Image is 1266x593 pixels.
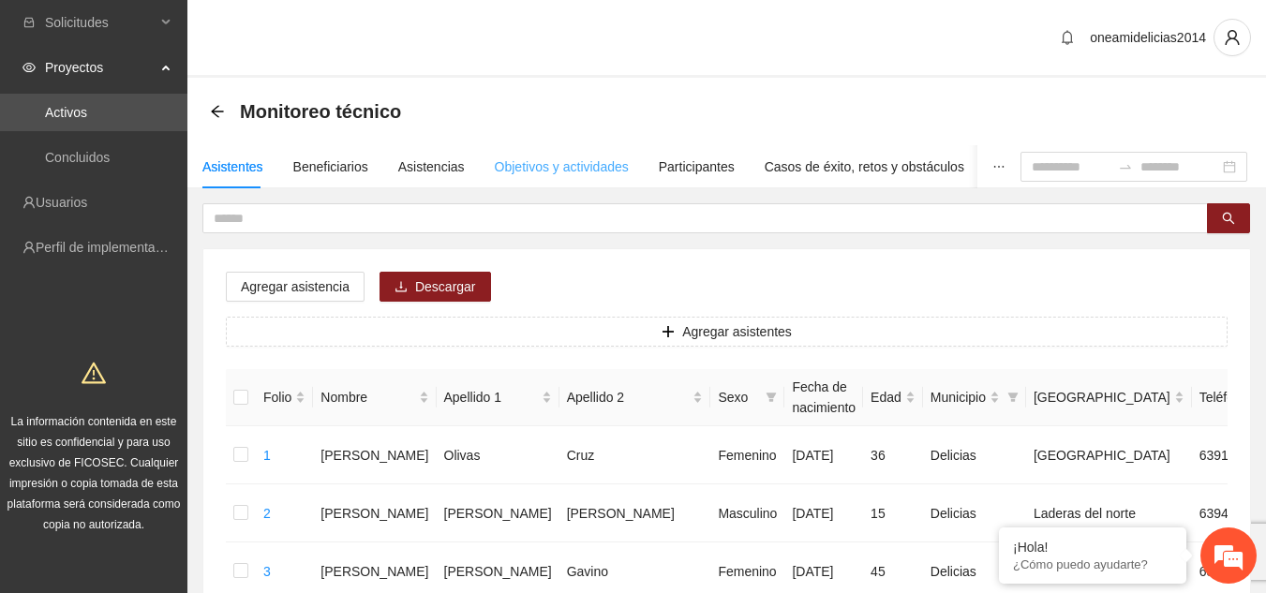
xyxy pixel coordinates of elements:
td: Cruz [559,426,711,484]
span: search [1222,212,1235,227]
span: Sexo [718,387,758,408]
span: Apellido 1 [444,387,538,408]
div: Casos de éxito, retos y obstáculos [765,156,964,177]
td: [PERSON_NAME] [437,484,559,542]
span: plus [662,325,675,340]
span: [GEOGRAPHIC_DATA] [1034,387,1170,408]
span: filter [766,392,777,403]
button: bell [1052,22,1082,52]
a: Usuarios [36,195,87,210]
div: Back [210,104,225,120]
th: Folio [256,369,313,426]
td: Laderas del norte [1026,484,1192,542]
a: Concluidos [45,150,110,165]
button: Agregar asistencia [226,272,365,302]
td: Olivas [437,426,559,484]
button: plusAgregar asistentes [226,317,1228,347]
a: 1 [263,448,271,463]
td: [PERSON_NAME] [559,484,711,542]
td: Femenino [710,426,784,484]
td: Delicias [923,484,1026,542]
span: to [1118,159,1133,174]
td: [PERSON_NAME] [313,426,436,484]
textarea: Escriba su mensaje y pulse “Intro” [9,394,357,460]
div: ¡Hola! [1013,540,1172,555]
span: bell [1053,30,1081,45]
div: Asistentes [202,156,263,177]
span: user [1214,29,1250,46]
span: eye [22,61,36,74]
div: Beneficiarios [293,156,368,177]
div: Participantes [659,156,735,177]
div: Minimizar ventana de chat en vivo [307,9,352,54]
span: arrow-left [210,104,225,119]
th: Fecha de nacimiento [784,369,863,426]
span: Apellido 2 [567,387,690,408]
span: Solicitudes [45,4,156,41]
span: inbox [22,16,36,29]
a: 2 [263,506,271,521]
th: Apellido 2 [559,369,711,426]
button: user [1214,19,1251,56]
span: filter [1004,383,1022,411]
td: [DATE] [784,484,863,542]
span: filter [762,383,781,411]
span: oneamidelicias2014 [1090,30,1206,45]
span: Proyectos [45,49,156,86]
th: Edad [863,369,923,426]
a: Perfil de implementadora [36,240,182,255]
span: download [395,280,408,295]
td: 36 [863,426,923,484]
p: ¿Cómo puedo ayudarte? [1013,557,1172,571]
a: 3 [263,564,271,579]
td: [PERSON_NAME] [313,484,436,542]
th: Municipio [923,369,1026,426]
span: filter [1007,392,1019,403]
td: [GEOGRAPHIC_DATA] [1026,426,1192,484]
span: La información contenida en este sitio es confidencial y para uso exclusivo de FICOSEC. Cualquier... [7,415,181,531]
td: [DATE] [784,426,863,484]
span: Estamos en línea. [109,191,259,380]
td: Masculino [710,484,784,542]
a: Activos [45,105,87,120]
span: Folio [263,387,291,408]
span: Municipio [931,387,986,408]
span: Nombre [320,387,414,408]
th: Nombre [313,369,436,426]
span: Edad [871,387,901,408]
td: Delicias [923,426,1026,484]
td: 15 [863,484,923,542]
span: ellipsis [992,160,1005,173]
span: Agregar asistencia [241,276,350,297]
span: Monitoreo técnico [240,96,401,126]
th: Apellido 1 [437,369,559,426]
span: Descargar [415,276,476,297]
span: Agregar asistentes [682,321,792,342]
div: Asistencias [398,156,465,177]
th: Colonia [1026,369,1192,426]
span: warning [82,361,106,385]
span: swap-right [1118,159,1133,174]
button: search [1207,203,1250,233]
div: Objetivos y actividades [495,156,629,177]
div: Chatee con nosotros ahora [97,96,315,120]
button: ellipsis [977,145,1020,188]
button: downloadDescargar [380,272,491,302]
